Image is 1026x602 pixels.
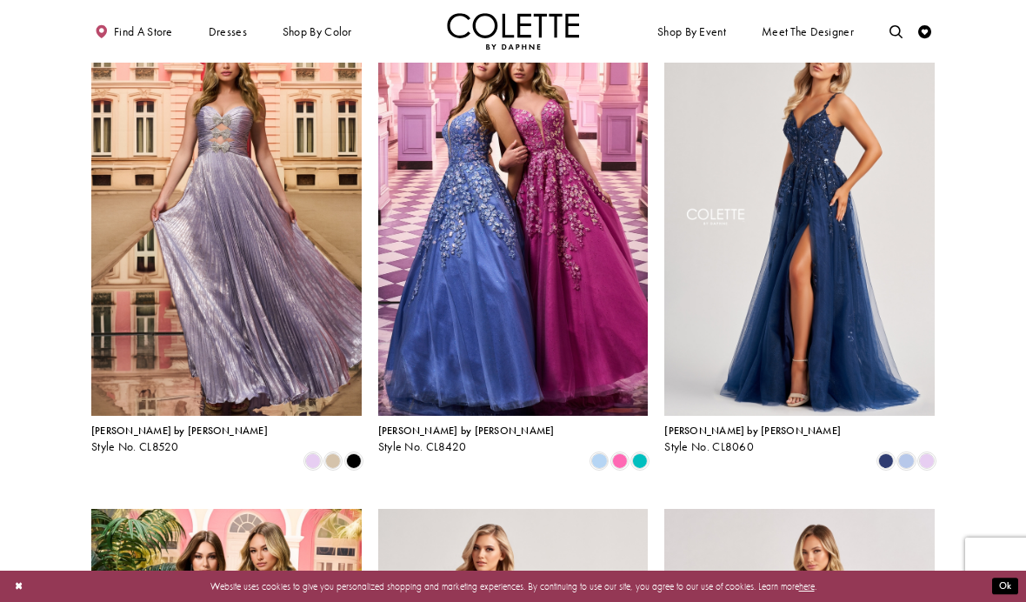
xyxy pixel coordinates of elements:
span: Shop By Event [657,25,726,38]
div: Colette by Daphne Style No. CL8060 [664,425,841,453]
div: Colette by Daphne Style No. CL8520 [91,425,268,453]
a: Visit Home Page [447,13,579,50]
button: Close Dialog [8,575,30,599]
a: Check Wishlist [915,13,935,50]
span: Style No. CL8420 [378,439,467,454]
i: Pink [612,453,628,469]
span: [PERSON_NAME] by [PERSON_NAME] [664,424,841,438]
a: Meet the designer [758,13,857,50]
div: Colette by Daphne Style No. CL8420 [378,425,555,453]
i: Jade [632,453,648,469]
a: Find a store [91,13,176,50]
a: Visit Colette by Daphne Style No. CL8420 Page [378,23,649,416]
span: Shop By Event [654,13,729,50]
span: Meet the designer [762,25,854,38]
span: Style No. CL8520 [91,439,179,454]
a: Toggle search [886,13,906,50]
span: Shop by color [283,25,352,38]
span: Find a store [114,25,173,38]
img: Colette by Daphne [447,13,579,50]
i: Navy Blue [878,453,894,469]
i: Periwinkle [591,453,607,469]
p: Website uses cookies to give you personalized shopping and marketing experiences. By continuing t... [95,578,931,595]
i: Bluebell [898,453,914,469]
span: Dresses [209,25,247,38]
a: Visit Colette by Daphne Style No. CL8520 Page [91,23,362,416]
span: [PERSON_NAME] by [PERSON_NAME] [91,424,268,438]
a: here [799,580,815,592]
i: Lilac [919,453,935,469]
button: Submit Dialog [992,579,1018,595]
i: Black [346,453,362,469]
a: Visit Colette by Daphne Style No. CL8060 Page [664,23,935,416]
i: Gold Dust [325,453,341,469]
span: Dresses [205,13,250,50]
span: Style No. CL8060 [664,439,754,454]
i: Lilac [305,453,321,469]
span: [PERSON_NAME] by [PERSON_NAME] [378,424,555,438]
span: Shop by color [279,13,355,50]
